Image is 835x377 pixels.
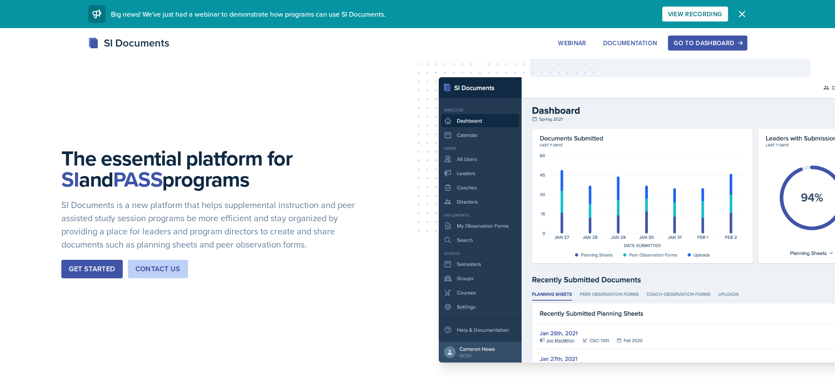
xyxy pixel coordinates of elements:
[61,260,122,278] button: Get Started
[662,7,728,22] button: View Recording
[135,264,181,274] div: Contact Us
[111,9,386,19] span: Big news! We've just had a webinar to demonstrate how programs can use SI Documents.
[668,11,722,18] div: View Recording
[597,36,663,50] button: Documentation
[674,39,741,47] div: Go to Dashboard
[668,36,747,50] button: Go to Dashboard
[69,264,115,274] div: Get Started
[552,36,592,50] button: Webinar
[128,260,188,278] button: Contact Us
[558,39,586,47] div: Webinar
[603,39,657,47] div: Documentation
[88,35,169,51] div: SI Documents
